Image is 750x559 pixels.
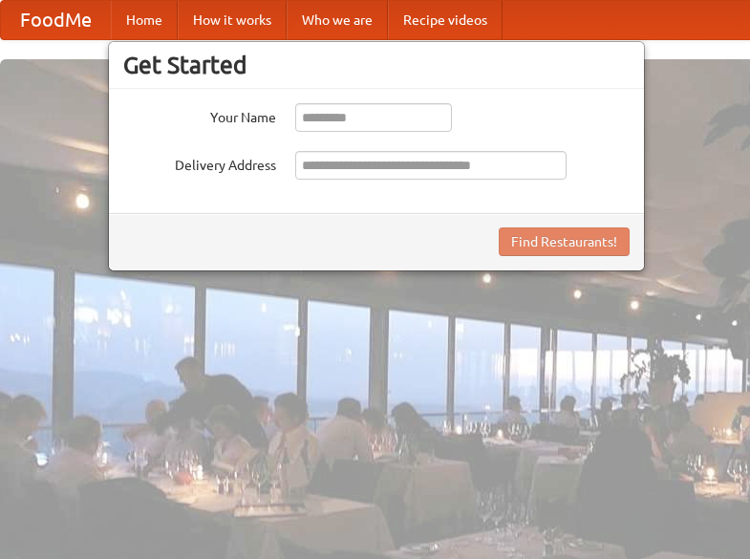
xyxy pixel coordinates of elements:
[178,1,287,39] a: How it works
[499,227,630,256] button: Find Restaurants!
[123,151,276,175] label: Delivery Address
[388,1,503,39] a: Recipe videos
[287,1,388,39] a: Who we are
[111,1,178,39] a: Home
[1,1,111,39] a: FoodMe
[123,103,276,127] label: Your Name
[123,51,630,79] h3: Get Started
